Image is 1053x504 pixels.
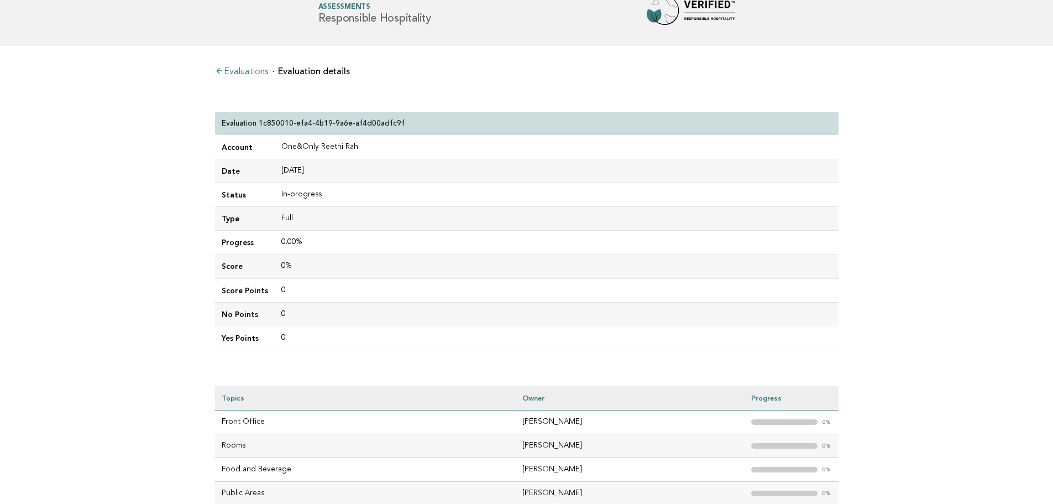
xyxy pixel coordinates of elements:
[215,386,516,411] th: Topics
[516,411,744,434] td: [PERSON_NAME]
[275,326,839,350] td: 0
[275,302,839,326] td: 0
[275,183,839,207] td: In-progress
[215,326,275,350] td: Yes Points
[215,411,516,434] td: Front Office
[215,231,275,254] td: Progress
[215,434,516,458] td: Rooms
[215,302,275,326] td: No Points
[273,67,350,76] li: Evaluation details
[745,386,839,411] th: Progress
[215,159,275,183] td: Date
[822,419,832,425] em: 0%
[275,136,839,159] td: One&Only Reethi Rah
[275,231,839,254] td: 0.00%
[822,467,832,473] em: 0%
[516,434,744,458] td: [PERSON_NAME]
[215,254,275,278] td: Score
[215,136,275,159] td: Account
[516,386,744,411] th: Owner
[222,118,405,128] p: Evaluation 1c850010-efa4-4b19-9a6e-af4d00adfc9f
[822,443,832,449] em: 0%
[822,491,832,497] em: 0%
[275,254,839,278] td: 0%
[516,458,744,482] td: [PERSON_NAME]
[215,183,275,207] td: Status
[215,278,275,302] td: Score Points
[318,4,431,11] span: Assessments
[318,4,431,24] h1: Responsible Hospitality
[275,159,839,183] td: [DATE]
[215,67,268,76] a: Evaluations
[215,458,516,482] td: Food and Beverage
[275,278,839,302] td: 0
[275,207,839,231] td: Full
[215,207,275,231] td: Type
